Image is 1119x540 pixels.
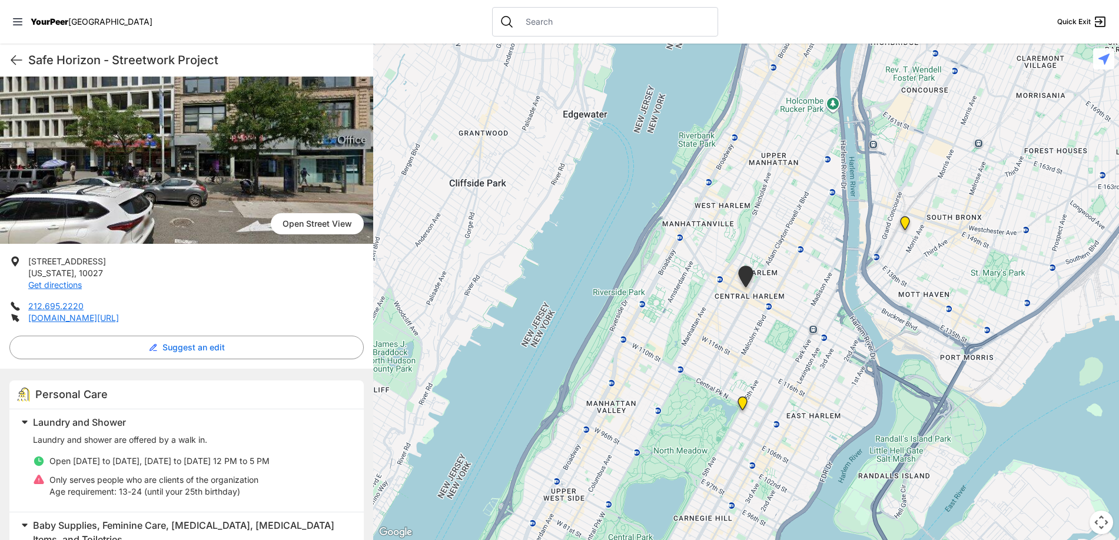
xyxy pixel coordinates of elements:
span: [GEOGRAPHIC_DATA] [68,16,152,26]
button: Suggest an edit [9,336,364,359]
span: Laundry and Shower [33,416,126,428]
a: 212.695.2220 [28,301,84,311]
div: Manhattan [735,396,750,415]
img: Google [376,525,415,540]
div: Harm Reduction Center [898,216,912,235]
a: YourPeer[GEOGRAPHIC_DATA] [31,18,152,25]
a: Open this area in Google Maps (opens a new window) [376,525,415,540]
span: Open [DATE] to [DATE], [DATE] to [DATE] 12 PM to 5 PM [49,456,270,466]
a: Get directions [28,280,82,290]
span: Only serves people who are clients of the organization [49,475,258,485]
input: Search [519,16,710,28]
p: Laundry and shower are offered by a walk in. [33,434,350,446]
div: Uptown/Harlem DYCD Youth Drop-in Center [736,266,756,292]
span: Personal Care [35,388,108,400]
a: Open Street View [271,213,364,234]
span: YourPeer [31,16,68,26]
a: Quick Exit [1057,15,1107,29]
span: Age requirement: [49,486,117,496]
span: [STREET_ADDRESS] [28,256,106,266]
span: 10027 [79,268,103,278]
span: Quick Exit [1057,17,1091,26]
p: 13-24 (until your 25th birthday) [49,486,258,498]
span: , [74,268,77,278]
span: Suggest an edit [162,342,225,353]
h1: Safe Horizon - Streetwork Project [28,52,364,68]
span: [US_STATE] [28,268,74,278]
button: Map camera controls [1090,511,1113,534]
a: [DOMAIN_NAME][URL] [28,313,119,323]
